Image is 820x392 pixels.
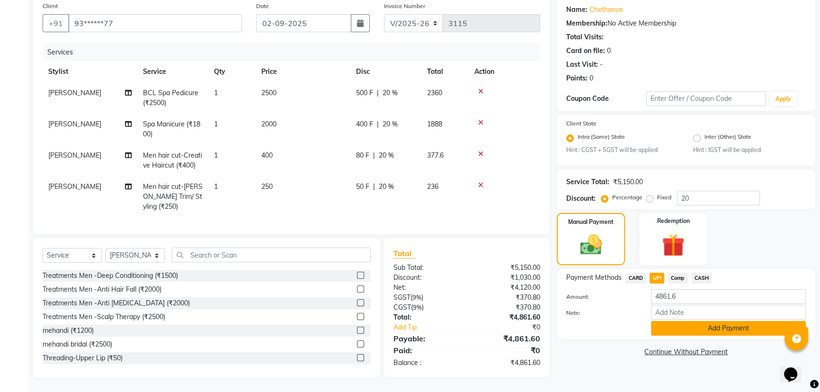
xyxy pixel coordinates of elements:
[68,14,242,32] input: Search by Name/Mobile/Email/Code
[356,151,369,160] span: 80 F
[427,182,438,191] span: 236
[383,119,398,129] span: 20 %
[214,182,218,191] span: 1
[386,283,467,293] div: Net:
[383,88,398,98] span: 20 %
[43,339,112,349] div: mehandi bridal (₹2500)
[566,94,646,104] div: Coupon Code
[261,89,276,97] span: 2500
[467,345,547,356] div: ₹0
[261,182,273,191] span: 250
[43,61,137,82] th: Stylist
[693,146,806,154] small: Hint : IGST will be applied
[566,18,806,28] div: No Active Membership
[379,182,394,192] span: 20 %
[427,89,442,97] span: 2360
[657,193,671,202] label: Fixed
[386,322,481,332] a: Add Tip
[559,347,813,357] a: Continue Without Payment
[612,193,642,202] label: Percentage
[427,151,444,160] span: 377.6
[256,61,350,82] th: Price
[386,303,467,312] div: ( )
[393,293,410,302] span: SGST
[566,5,588,15] div: Name:
[384,2,425,10] label: Invoice Number
[214,89,218,97] span: 1
[43,2,58,10] label: Client
[386,345,467,356] div: Paid:
[48,120,101,128] span: [PERSON_NAME]
[607,46,611,56] div: 0
[578,133,625,144] label: Intra (Same) State
[412,294,421,301] span: 9%
[651,321,806,336] button: Add Payment
[393,303,411,312] span: CGST
[625,273,646,284] span: CARD
[613,177,643,187] div: ₹5,150.00
[143,151,202,169] span: Men hair cut-Creative Haircut (₹400)
[143,120,200,138] span: Spa Manicure (₹1800)
[356,119,373,129] span: 400 F
[692,273,712,284] span: CASH
[137,61,208,82] th: Service
[413,303,422,311] span: 9%
[386,358,467,368] div: Balance :
[386,263,467,273] div: Sub Total:
[43,271,178,281] div: Treatments Men -Deep Conditioning (₹1500)
[350,61,421,82] th: Disc
[261,120,276,128] span: 2000
[668,273,688,284] span: Comp
[261,151,273,160] span: 400
[356,182,369,192] span: 50 F
[377,119,379,129] span: |
[386,312,467,322] div: Total:
[559,309,644,317] label: Note:
[43,353,123,363] div: Threading-Upper Lip (₹50)
[568,218,614,226] label: Manual Payment
[559,293,644,301] label: Amount:
[43,326,94,336] div: mehandi (₹1200)
[467,293,547,303] div: ₹370.80
[467,303,547,312] div: ₹370.80
[566,60,598,70] div: Last Visit:
[386,333,467,344] div: Payable:
[600,60,603,70] div: -
[573,232,609,257] img: _cash.svg
[172,248,371,262] input: Search or Scan
[373,151,375,160] span: |
[770,92,797,106] button: Apply
[43,14,69,32] button: +91
[566,46,605,56] div: Card on file:
[646,91,766,106] input: Enter Offer / Coupon Code
[427,120,442,128] span: 1888
[214,120,218,128] span: 1
[48,182,101,191] span: [PERSON_NAME]
[143,182,203,211] span: Men hair cut-[PERSON_NAME] Trim/ Styling (₹250)
[43,312,165,322] div: Treatments Men -Scalp Therapy (₹2500)
[589,73,593,83] div: 0
[386,273,467,283] div: Discount:
[43,285,161,294] div: Treatments Men -Anti Hair Fall (₹2000)
[373,182,375,192] span: |
[566,194,596,204] div: Discount:
[467,312,547,322] div: ₹4,861.60
[651,305,806,320] input: Add Note
[143,89,198,107] span: BCL Spa Pedicure (₹2500)
[421,61,469,82] th: Total
[651,289,806,304] input: Amount
[48,89,101,97] span: [PERSON_NAME]
[467,358,547,368] div: ₹4,861.60
[379,151,394,160] span: 20 %
[467,273,547,283] div: ₹1,030.00
[657,217,690,225] label: Redemption
[467,263,547,273] div: ₹5,150.00
[256,2,269,10] label: Date
[393,249,415,258] span: Total
[704,133,751,144] label: Inter (Other) State
[469,61,540,82] th: Action
[589,5,623,15] a: Chethanya
[467,333,547,344] div: ₹4,861.60
[44,44,547,61] div: Services
[480,322,547,332] div: ₹0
